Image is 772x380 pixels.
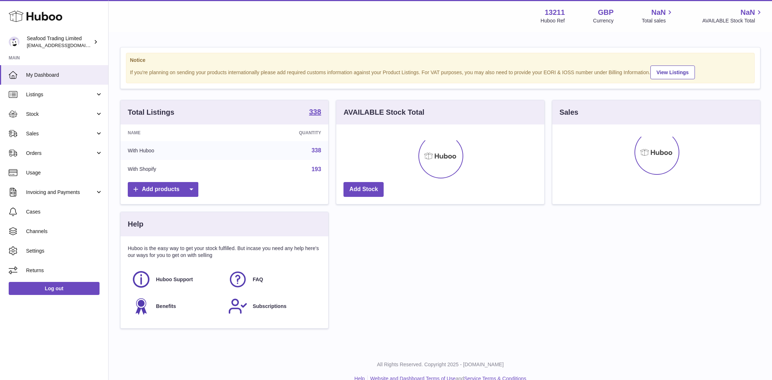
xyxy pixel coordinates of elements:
strong: Notice [130,57,751,64]
img: internalAdmin-13211@internal.huboo.com [9,37,20,47]
span: NaN [741,8,755,17]
a: Benefits [131,296,221,316]
a: Log out [9,282,100,295]
span: Settings [26,248,103,254]
span: Usage [26,169,103,176]
span: Stock [26,111,95,118]
td: With Shopify [121,160,233,179]
span: Total sales [642,17,674,24]
span: Orders [26,150,95,157]
span: Invoicing and Payments [26,189,95,196]
a: View Listings [650,66,695,79]
strong: GBP [598,8,613,17]
th: Name [121,124,233,141]
span: Cases [26,208,103,215]
strong: 338 [309,108,321,115]
span: Huboo Support [156,276,193,283]
a: 193 [312,166,321,172]
p: All Rights Reserved. Copyright 2025 - [DOMAIN_NAME] [114,361,766,368]
span: AVAILABLE Stock Total [702,17,763,24]
span: Benefits [156,303,176,310]
a: 338 [312,147,321,153]
h3: Help [128,219,143,229]
div: Seafood Trading Limited [27,35,92,49]
a: NaN Total sales [642,8,674,24]
h3: Total Listings [128,107,174,117]
a: Add products [128,182,198,197]
a: 338 [309,108,321,117]
td: With Huboo [121,141,233,160]
h3: AVAILABLE Stock Total [343,107,424,117]
span: Sales [26,130,95,137]
strong: 13211 [545,8,565,17]
a: NaN AVAILABLE Stock Total [702,8,763,24]
span: My Dashboard [26,72,103,79]
h3: Sales [560,107,578,117]
a: Add Stock [343,182,384,197]
div: Currency [593,17,614,24]
span: FAQ [253,276,263,283]
span: Returns [26,267,103,274]
a: Subscriptions [228,296,317,316]
div: If you're planning on sending your products internationally please add required customs informati... [130,64,751,79]
th: Quantity [233,124,329,141]
span: Listings [26,91,95,98]
p: Huboo is the easy way to get your stock fulfilled. But incase you need any help here's our ways f... [128,245,321,259]
a: FAQ [228,270,317,289]
span: Channels [26,228,103,235]
div: Huboo Ref [541,17,565,24]
span: [EMAIL_ADDRESS][DOMAIN_NAME] [27,42,106,48]
a: Huboo Support [131,270,221,289]
span: Subscriptions [253,303,286,310]
span: NaN [651,8,666,17]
